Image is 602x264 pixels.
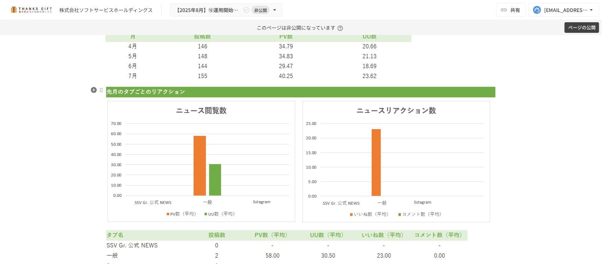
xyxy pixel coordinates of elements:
[175,6,242,14] span: 【2025年8月】⑫運用開始後振り返りMTG
[251,6,270,14] span: 非公開
[8,4,54,16] img: mMP1OxWUAhQbsRWCurg7vIHe5HqDpP7qZo7fRoNLXQh
[544,6,588,14] div: [EMAIL_ADDRESS][DOMAIN_NAME]
[257,20,345,35] p: このページは非公開になっています
[529,3,599,17] button: [EMAIL_ADDRESS][DOMAIN_NAME]
[170,3,283,17] button: 【2025年8月】⑫運用開始後振り返りMTG非公開
[496,3,526,17] button: 共有
[510,6,520,14] span: 共有
[59,6,153,14] div: 株式会社ソフトサービスホールディングス
[565,22,599,33] button: ページの公開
